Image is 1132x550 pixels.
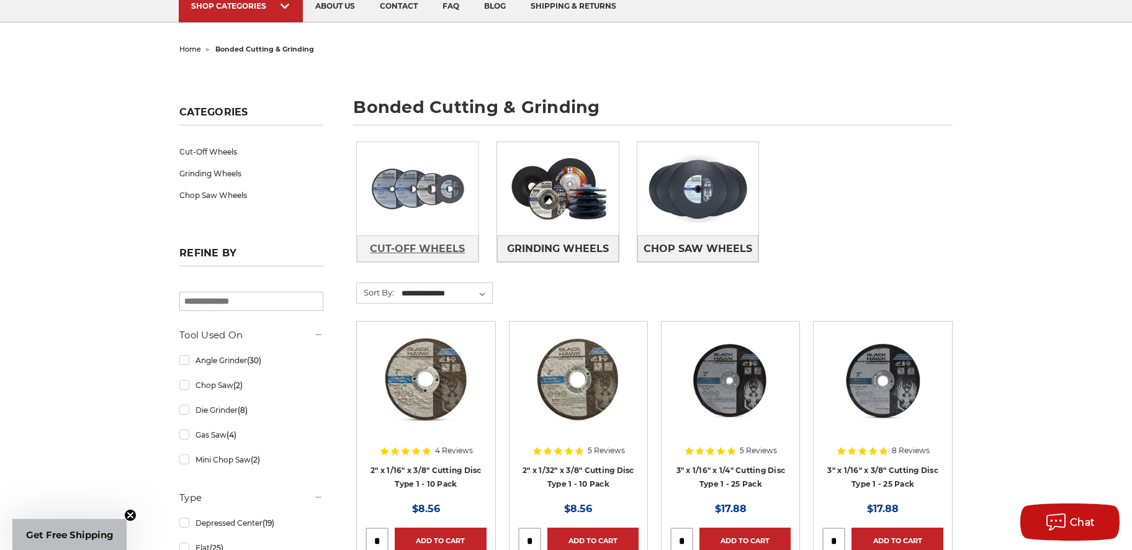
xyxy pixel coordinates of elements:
span: Cut-Off Wheels [370,238,465,259]
img: 3" x 1/16" x 3/8" Cutting Disc [833,330,933,430]
a: Chop Saw Wheels [637,235,759,262]
span: Chat [1070,516,1095,528]
img: Grinding Wheels [497,146,619,232]
a: Depressed Center [179,512,323,534]
a: 3" x 1/16" x 3/8" Cutting Disc [822,330,943,451]
a: 3" x 1/16" x 1/4" Cutting Disc Type 1 - 25 Pack [676,466,786,489]
a: home [179,45,201,53]
img: Chop Saw Wheels [637,146,759,232]
h5: Categories [179,106,323,125]
span: (2) [251,455,260,464]
a: Gas Saw [179,424,323,446]
a: 2" x 1/16" x 3/8" Cut Off Wheel [366,330,486,451]
div: SHOP CATEGORIES [191,1,290,11]
a: 3" x 1/16" x 3/8" Cutting Disc Type 1 - 25 Pack [827,466,938,489]
span: Grinding Wheels [507,238,609,259]
span: bonded cutting & grinding [215,45,314,53]
span: (8) [238,405,248,415]
button: Chat [1020,503,1120,541]
a: Chop Saw Wheels [179,184,323,206]
a: 2" x 1/32" x 3/8" Cut Off Wheel [518,330,639,451]
h1: bonded cutting & grinding [353,99,953,125]
a: 2" x 1/32" x 3/8" Cutting Disc Type 1 - 10 Pack [523,466,634,489]
span: (4) [227,430,236,440]
h5: Tool Used On [179,328,323,343]
a: 2" x 1/16" x 3/8" Cutting Disc Type 1 - 10 Pack [371,466,482,489]
a: Mini Chop Saw [179,449,323,471]
h5: Type [179,490,323,505]
a: 3” x .0625” x 1/4” Die Grinder Cut-Off Wheels by Black Hawk Abrasives [670,330,791,451]
a: Grinding Wheels [179,163,323,184]
img: 2" x 1/32" x 3/8" Cut Off Wheel [529,330,628,430]
a: Chop Saw [179,374,323,396]
a: Angle Grinder [179,349,323,371]
a: Die Grinder [179,399,323,421]
span: 5 Reviews [740,447,777,454]
img: Cut-Off Wheels [357,146,478,232]
div: Get Free ShippingClose teaser [12,519,127,550]
span: Get Free Shipping [26,529,114,541]
button: Close teaser [124,509,137,521]
select: Sort By: [400,284,492,303]
span: $8.56 [412,503,440,515]
a: Cut-Off Wheels [357,235,478,262]
img: 3” x .0625” x 1/4” Die Grinder Cut-Off Wheels by Black Hawk Abrasives [681,330,780,430]
span: $17.88 [867,503,899,515]
label: Sort By: [357,283,394,302]
span: 8 Reviews [892,447,930,454]
span: Chop Saw Wheels [644,238,752,259]
img: 2" x 1/16" x 3/8" Cut Off Wheel [376,330,475,430]
span: $17.88 [715,503,747,515]
span: 5 Reviews [588,447,625,454]
h5: Refine by [179,247,323,266]
span: $8.56 [564,503,592,515]
a: Cut-Off Wheels [179,141,323,163]
span: (30) [247,356,261,365]
a: Grinding Wheels [497,235,619,262]
span: 4 Reviews [435,447,473,454]
span: (19) [263,518,274,528]
span: (2) [233,381,243,390]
